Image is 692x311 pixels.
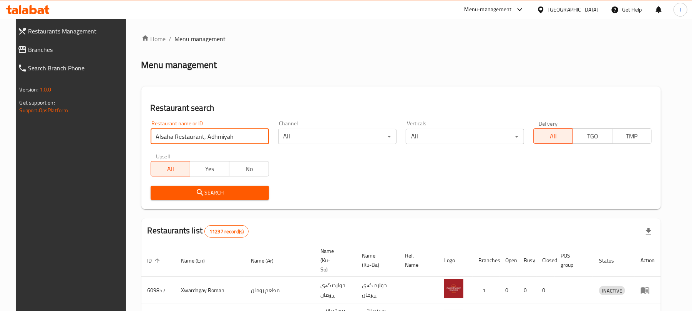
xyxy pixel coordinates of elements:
[12,40,131,59] a: Branches
[190,161,229,176] button: Yes
[20,85,38,95] span: Version:
[356,277,399,304] td: خواردنگەی ڕۆمان
[28,27,125,36] span: Restaurants Management
[548,5,599,14] div: [GEOGRAPHIC_DATA]
[616,131,649,142] span: TMP
[362,251,390,269] span: Name (Ku-Ba)
[156,153,170,159] label: Upsell
[465,5,512,14] div: Menu-management
[680,5,681,14] span: l
[151,102,652,114] h2: Restaurant search
[573,128,612,144] button: TGO
[141,34,166,43] a: Home
[536,277,555,304] td: 0
[537,131,570,142] span: All
[205,228,248,235] span: 11237 record(s)
[518,244,536,277] th: Busy
[20,98,55,108] span: Get support on:
[154,163,187,175] span: All
[141,277,175,304] td: 609857
[539,121,558,126] label: Delivery
[151,161,190,176] button: All
[634,244,661,277] th: Action
[612,128,652,144] button: TMP
[500,277,518,304] td: 0
[438,244,473,277] th: Logo
[576,131,609,142] span: TGO
[148,225,249,238] h2: Restaurants list
[181,256,215,265] span: Name (En)
[157,188,263,198] span: Search
[148,256,162,265] span: ID
[175,277,245,304] td: Xwardngay Roman
[20,105,68,115] a: Support.OpsPlatform
[151,186,269,200] button: Search
[141,59,217,71] h2: Menu management
[251,256,284,265] span: Name (Ar)
[473,277,500,304] td: 1
[639,222,658,241] div: Export file
[641,286,655,295] div: Menu
[406,129,524,144] div: All
[500,244,518,277] th: Open
[444,279,463,298] img: Xwardngay Roman
[175,34,226,43] span: Menu management
[405,251,429,269] span: Ref. Name
[169,34,172,43] li: /
[533,128,573,144] button: All
[193,163,226,175] span: Yes
[518,277,536,304] td: 0
[245,277,314,304] td: مطعم رومان
[561,251,584,269] span: POS group
[12,59,131,77] a: Search Branch Phone
[204,225,249,238] div: Total records count
[141,34,661,43] nav: breadcrumb
[229,161,269,176] button: No
[28,63,125,73] span: Search Branch Phone
[28,45,125,54] span: Branches
[320,246,347,274] span: Name (Ku-So)
[40,85,51,95] span: 1.0.0
[599,256,624,265] span: Status
[12,22,131,40] a: Restaurants Management
[151,129,269,144] input: Search for restaurant name or ID..
[599,286,625,295] span: INACTIVE
[278,129,397,144] div: All
[473,244,500,277] th: Branches
[536,244,555,277] th: Closed
[232,163,266,175] span: No
[314,277,356,304] td: خواردنگەی ڕۆمان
